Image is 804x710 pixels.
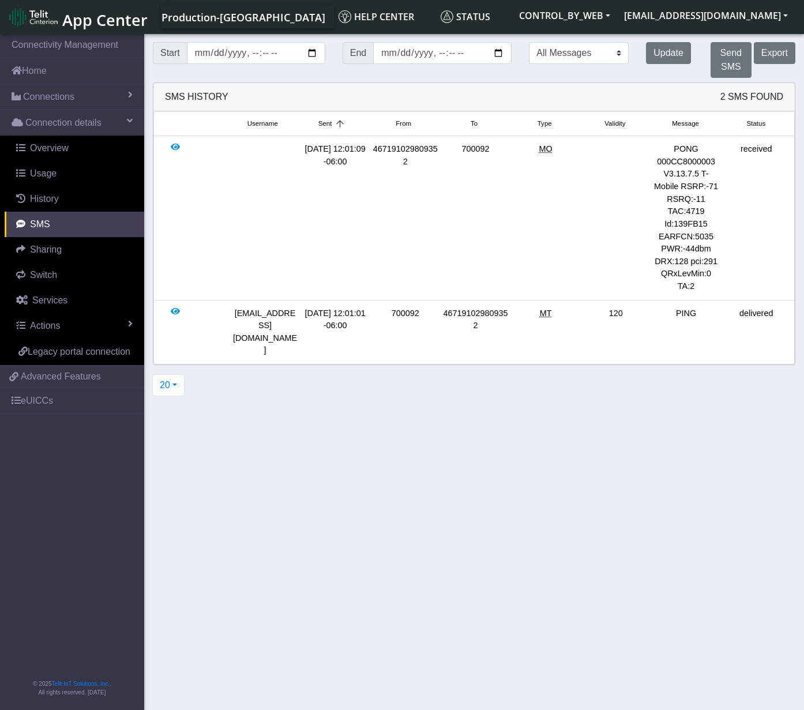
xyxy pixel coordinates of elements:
[32,295,67,305] span: Services
[539,144,553,153] span: Mobile Originated
[247,119,278,129] span: Username
[30,219,50,229] span: SMS
[5,186,144,212] a: History
[651,307,722,357] div: PING
[441,307,511,357] div: 467191029809352
[30,245,62,254] span: Sharing
[30,270,57,280] span: Switch
[62,9,148,31] span: App Center
[471,119,478,129] span: To
[721,143,791,292] div: received
[512,5,617,26] button: CONTROL_BY_WEB
[300,307,370,357] div: [DATE] 12:01:01 -06:00
[30,194,59,204] span: History
[646,42,691,64] button: Update
[617,5,795,26] button: [EMAIL_ADDRESS][DOMAIN_NAME]
[161,5,325,28] a: Your current platform instance
[161,10,325,24] span: Production-[GEOGRAPHIC_DATA]
[300,143,370,292] div: [DATE] 12:01:09 -06:00
[318,119,332,129] span: Sent
[672,119,699,129] span: Message
[334,5,436,28] a: Help center
[21,370,101,384] span: Advanced Features
[52,681,110,687] a: Telit IoT Solutions, Inc.
[5,288,144,313] a: Services
[153,42,187,64] span: Start
[538,119,552,129] span: Type
[5,136,144,161] a: Overview
[28,347,130,356] span: Legacy portal connection
[540,309,552,318] span: Mobile Terminated
[152,374,185,396] button: 20
[396,119,411,129] span: From
[30,168,57,178] span: Usage
[581,307,651,357] div: 120
[720,90,783,104] span: 2 SMS Found
[5,313,144,339] a: Actions
[30,321,60,330] span: Actions
[9,8,58,27] img: logo-telit-cinterion-gw-new.png
[230,307,300,357] div: [EMAIL_ADDRESS][DOMAIN_NAME]
[604,119,625,129] span: Validity
[5,161,144,186] a: Usage
[721,307,791,357] div: delivered
[441,10,453,23] img: status.svg
[5,212,144,237] a: SMS
[747,119,766,129] span: Status
[5,237,144,262] a: Sharing
[30,143,69,153] span: Overview
[711,42,752,78] button: Send SMS
[441,143,511,292] div: 700092
[339,10,414,23] span: Help center
[370,143,441,292] div: 467191029809352
[339,10,351,23] img: knowledge.svg
[436,5,512,28] a: Status
[25,116,102,130] span: Connection details
[5,262,144,288] a: Switch
[651,143,722,292] div: PONG 000CC8000003 V3.13.7.5 T-Mobile RSRP:-71 RSRQ:-11 TAC:4719 Id:139FB15 EARFCN:5035 PWR:-44dbm...
[754,42,795,64] button: Export
[23,90,74,104] span: Connections
[153,83,795,111] div: SMS History
[441,10,490,23] span: Status
[9,5,146,29] a: App Center
[343,42,374,64] span: End
[370,307,441,357] div: 700092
